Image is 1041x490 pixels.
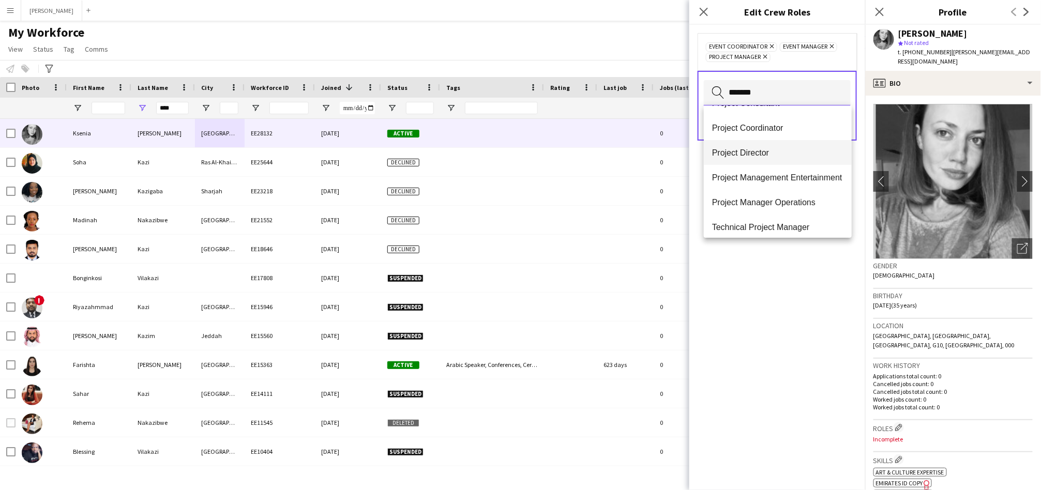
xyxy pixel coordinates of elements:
[138,103,147,113] button: Open Filter Menu
[1012,238,1033,259] div: Open photos pop-in
[131,119,195,147] div: [PERSON_NAME]
[131,379,195,408] div: Kazi
[654,408,739,437] div: 0
[251,84,289,91] span: Workforce ID
[67,148,131,176] div: Soha
[465,102,538,114] input: Tags Filter Input
[21,1,82,21] button: [PERSON_NAME]
[712,197,843,207] span: Project Manager Operations
[873,372,1033,380] p: Applications total count: 0
[654,350,739,379] div: 0
[597,350,654,379] div: 623 days
[64,44,74,54] span: Tag
[654,379,739,408] div: 0
[387,103,397,113] button: Open Filter Menu
[654,177,739,205] div: 0
[709,43,767,51] span: Event Coordinator
[321,103,330,113] button: Open Filter Menu
[876,479,923,487] span: Emirates ID copy
[315,321,381,350] div: [DATE]
[873,361,1033,370] h3: Work history
[315,148,381,176] div: [DATE]
[315,379,381,408] div: [DATE]
[195,437,245,466] div: [GEOGRAPHIC_DATA]
[131,206,195,234] div: Nakazibwe
[315,235,381,263] div: [DATE]
[245,408,315,437] div: EE11545
[387,84,408,91] span: Status
[873,454,1033,465] h3: Skills
[195,177,245,205] div: Sharjah
[67,119,131,147] div: Ksenia
[387,246,419,253] span: Declined
[873,380,1033,388] p: Cancelled jobs count: 0
[195,148,245,176] div: Ras Al-Khaimah
[315,177,381,205] div: [DATE]
[783,43,827,51] span: Event Manager
[43,63,55,75] app-action-btn: Advanced filters
[245,321,315,350] div: EE15560
[22,298,42,318] img: Riyazahmmad Kazi
[654,321,739,350] div: 0
[67,379,131,408] div: Sahar
[195,119,245,147] div: [GEOGRAPHIC_DATA]
[22,182,42,203] img: Susan Kazigaba
[876,468,944,476] span: Art & Culture Expertise
[22,211,42,232] img: Madinah Nakazibwe
[131,264,195,292] div: Vilakazi
[85,44,108,54] span: Comms
[245,350,315,379] div: EE15363
[67,350,131,379] div: Farishta
[67,321,131,350] div: [PERSON_NAME]
[131,148,195,176] div: Kazi
[131,235,195,263] div: Kazi
[387,332,424,340] span: Suspended
[201,103,210,113] button: Open Filter Menu
[67,264,131,292] div: Bonginkosi
[269,102,309,114] input: Workforce ID Filter Input
[251,103,260,113] button: Open Filter Menu
[67,177,131,205] div: [PERSON_NAME]
[315,206,381,234] div: [DATE]
[245,119,315,147] div: EE28132
[73,103,82,113] button: Open Filter Menu
[660,84,714,91] span: Jobs (last 90 days)
[67,437,131,466] div: Blessing
[873,422,1033,433] h3: Roles
[873,395,1033,403] p: Worked jobs count: 0
[29,42,57,56] a: Status
[315,293,381,321] div: [DATE]
[81,42,112,56] a: Comms
[315,264,381,292] div: [DATE]
[22,153,42,174] img: Soha Kazi
[245,206,315,234] div: EE21552
[689,5,865,19] h3: Edit Crew Roles
[387,274,424,282] span: Suspended
[22,327,42,347] img: Ahmed Kazim
[22,356,42,376] img: Farishta Kazimi
[709,53,761,62] span: Project Manager
[131,437,195,466] div: Vilakazi
[67,293,131,321] div: Riyazahmmad
[315,350,381,379] div: [DATE]
[315,119,381,147] div: [DATE]
[131,293,195,321] div: Kazi
[387,217,419,224] span: Declined
[195,293,245,321] div: [GEOGRAPHIC_DATA]
[873,301,917,309] span: [DATE] (35 years)
[898,48,952,56] span: t. [PHONE_NUMBER]
[245,235,315,263] div: EE18646
[92,102,125,114] input: First Name Filter Input
[446,103,456,113] button: Open Filter Menu
[654,206,739,234] div: 0
[904,39,929,47] span: Not rated
[865,5,1041,19] h3: Profile
[387,361,419,369] span: Active
[8,44,23,54] span: View
[138,84,168,91] span: Last Name
[550,84,570,91] span: Rating
[873,104,1033,259] img: Crew avatar or photo
[340,102,375,114] input: Joined Filter Input
[22,124,42,145] img: Ksenia Kazimirova
[654,235,739,263] div: 0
